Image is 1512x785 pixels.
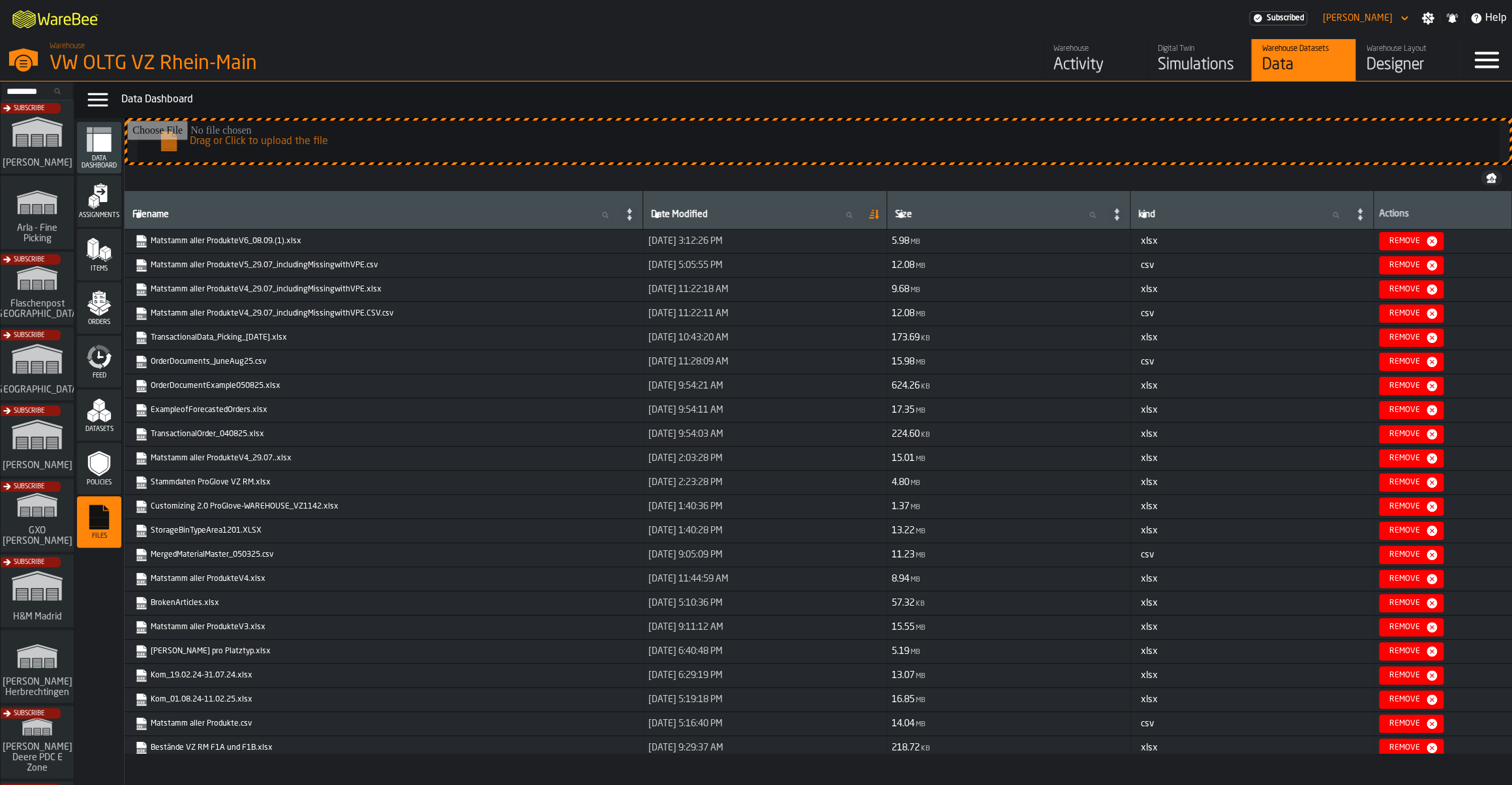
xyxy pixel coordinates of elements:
[1384,261,1425,270] div: Remove
[135,452,630,465] a: link-to-https://s3.eu-west-1.amazonaws.com/drive.app.warebee.com/44979e6c-6f66-405e-9874-c1e29f02...
[1379,715,1444,733] button: button-Remove
[77,212,121,219] span: Assignments
[132,353,635,371] span: OrderDocuments_JuneAug25.csv
[1,100,74,176] a: link-to-/wh/i/72fe6713-8242-4c3c-8adf-5d67388ea6d5/simulations
[135,355,630,368] a: link-to-https://s3.eu-west-1.amazonaws.com/drive.app.warebee.com/44979e6c-6f66-405e-9874-c1e29f02...
[132,377,635,395] span: OrderDocumentExample050825.xlsx
[1323,13,1393,23] div: DropdownMenuValue-Sebastian Petruch Petruch
[1379,690,1444,709] button: button-Remove
[135,524,630,537] a: link-to-https://s3.eu-west-1.amazonaws.com/drive.app.warebee.com/44979e6c-6f66-405e-9874-c1e29f02...
[1384,406,1425,415] div: Remove
[648,207,862,224] input: label
[921,432,930,439] span: KB
[1141,623,1158,632] span: xlsx
[911,239,920,246] span: MB
[77,426,121,433] span: Datasets
[1,630,74,705] a: link-to-/wh/i/f0a6b354-7883-413a-84ff-a65eb9c31f03/simulations
[1379,642,1444,660] button: button-Remove
[135,235,630,248] a: link-to-https://s3.eu-west-1.amazonaws.com/drive.app.warebee.com/44979e6c-6f66-405e-9874-c1e29f02...
[1141,502,1158,511] span: xlsx
[1141,743,1158,752] span: xlsx
[135,307,630,320] a: link-to-https://s3.eu-west-1.amazonaws.com/drive.app.warebee.com/44979e6c-6f66-405e-9874-c1e29f02...
[14,483,44,490] span: Subscribe
[916,625,926,632] span: MB
[911,576,920,584] span: MB
[132,690,635,709] span: Kom_01.08.24-11.02.25.xlsx
[911,480,920,487] span: MB
[132,594,635,612] span: BrokenArticles.xlsx
[892,719,915,728] span: 14.04
[1384,647,1425,656] div: Remove
[916,311,926,318] span: MB
[1136,207,1350,224] input: label
[648,646,723,657] span: [DATE] 6:40:48 PM
[1384,478,1425,487] div: Remove
[132,473,635,492] span: Stammdaten ProGlove VZ RM.xlsx
[1318,10,1411,26] div: DropdownMenuValue-Sebastian Petruch Petruch
[135,717,630,730] a: link-to-https://s3.eu-west-1.amazonaws.com/drive.app.warebee.com/44979e6c-6f66-405e-9874-c1e29f02...
[1053,55,1136,76] div: Activity
[132,401,635,419] span: ExampleofForecastedOrders.xlsx
[77,479,121,486] span: Policies
[1141,550,1154,559] span: csv
[1267,14,1304,23] span: Subscribed
[1249,11,1307,25] a: link-to-/wh/i/44979e6c-6f66-405e-9874-c1e29f02a54a/settings/billing
[77,533,121,540] span: Files
[77,155,121,170] span: Data Dashboard
[1485,10,1507,26] span: Help
[1379,329,1444,347] button: button-Remove
[1379,209,1506,222] div: Actions
[132,546,635,564] span: MergedMaterialMaster_050325.csv
[1141,454,1158,463] span: xlsx
[1141,478,1158,487] span: xlsx
[648,670,723,681] span: [DATE] 6:29:19 PM
[1262,55,1345,76] div: Data
[1141,574,1158,584] span: xlsx
[121,92,1507,108] div: Data Dashboard
[921,383,930,391] span: KB
[14,407,44,415] span: Subscribe
[1379,449,1444,467] button: button-Remove
[892,695,915,704] span: 16.85
[77,122,121,174] li: menu Data Dashboard
[135,548,630,561] a: link-to-https://s3.eu-west-1.amazonaws.com/drive.app.warebee.com/44979e6c-6f66-405e-9874-c1e29f02...
[892,333,920,342] span: 173.69
[921,335,930,342] span: KB
[1464,10,1512,26] label: button-toggle-Help
[77,265,121,273] span: Items
[132,642,635,660] span: Menge pro Platztyp.xlsx
[648,453,723,464] span: [DATE] 2:03:28 PM
[135,283,630,296] a: link-to-https://s3.eu-west-1.amazonaws.com/drive.app.warebee.com/44979e6c-6f66-405e-9874-c1e29f02...
[892,502,909,511] span: 1.37
[1141,381,1158,391] span: xlsx
[892,285,909,294] span: 9.68
[892,550,915,559] span: 11.23
[651,209,708,220] span: label
[892,357,915,366] span: 15.98
[1379,473,1444,492] button: button-Remove
[135,621,630,634] a: link-to-https://s3.eu-west-1.amazonaws.com/drive.app.warebee.com/44979e6c-6f66-405e-9874-c1e29f02...
[916,673,926,680] span: MB
[1141,430,1158,439] span: xlsx
[1141,599,1158,608] span: xlsx
[1384,623,1425,632] div: Remove
[1367,55,1449,76] div: Designer
[50,52,402,76] div: VW OLTG VZ Rhein-Main
[1158,44,1241,53] div: Digital Twin
[892,743,920,752] span: 218.72
[1379,570,1444,588] button: button-Remove
[648,405,723,415] span: [DATE] 9:54:11 AM
[1379,425,1444,443] button: button-Remove
[911,649,920,656] span: MB
[132,666,635,685] span: Kom_19.02.24-31.07.24.xlsx
[1379,666,1444,685] button: button-Remove
[1416,12,1440,25] label: button-toggle-Settings
[1141,285,1158,294] span: xlsx
[77,175,121,228] li: menu Assignments
[648,743,723,753] span: [DATE] 9:29:37 AM
[648,694,723,705] span: [DATE] 5:19:18 PM
[135,597,630,610] a: link-to-https://s3.eu-west-1.amazonaws.com/drive.app.warebee.com/44979e6c-6f66-405e-9874-c1e29f02...
[648,622,723,632] span: [DATE] 9:11:12 AM
[1,327,74,403] a: link-to-/wh/i/b5402f52-ce28-4f27-b3d4-5c6d76174849/simulations
[1384,333,1425,342] div: Remove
